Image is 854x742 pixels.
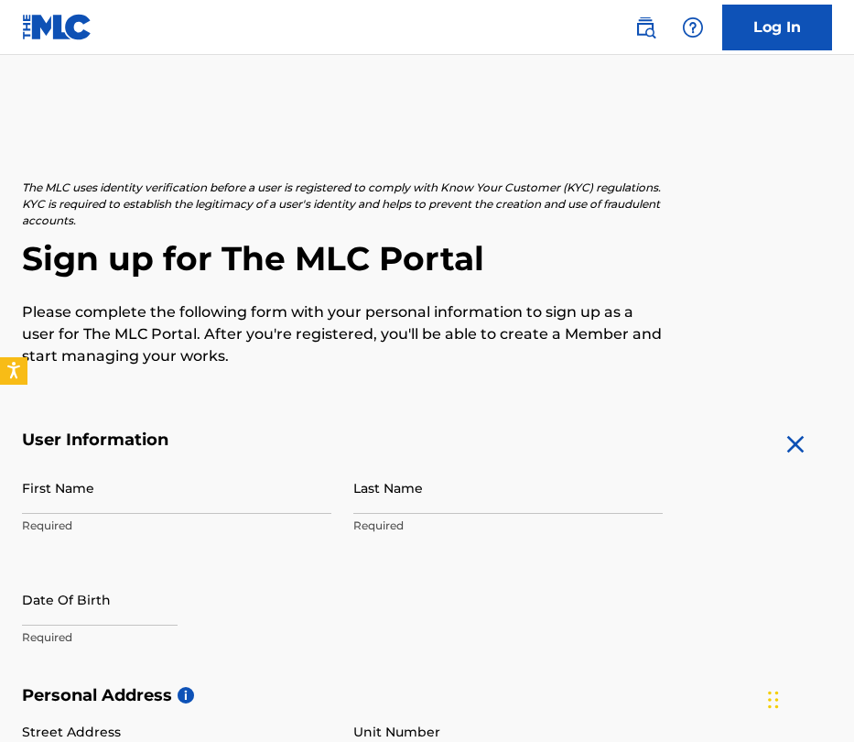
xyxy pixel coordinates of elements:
img: search [634,16,656,38]
img: help [682,16,704,38]
p: Required [22,518,331,534]
p: Required [22,629,331,646]
img: close [781,430,810,459]
span: i [178,687,194,704]
p: Required [353,518,663,534]
h5: User Information [22,430,663,451]
h2: Sign up for The MLC Portal [22,238,832,279]
img: MLC Logo [22,14,92,40]
div: Drag [768,672,779,727]
h5: Personal Address [22,685,832,706]
p: Please complete the following form with your personal information to sign up as a user for The ML... [22,301,663,367]
iframe: Chat Widget [762,654,854,742]
div: Help [675,9,711,46]
p: The MLC uses identity verification before a user is registered to comply with Know Your Customer ... [22,180,663,229]
a: Public Search [627,9,664,46]
a: Log In [722,5,832,50]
